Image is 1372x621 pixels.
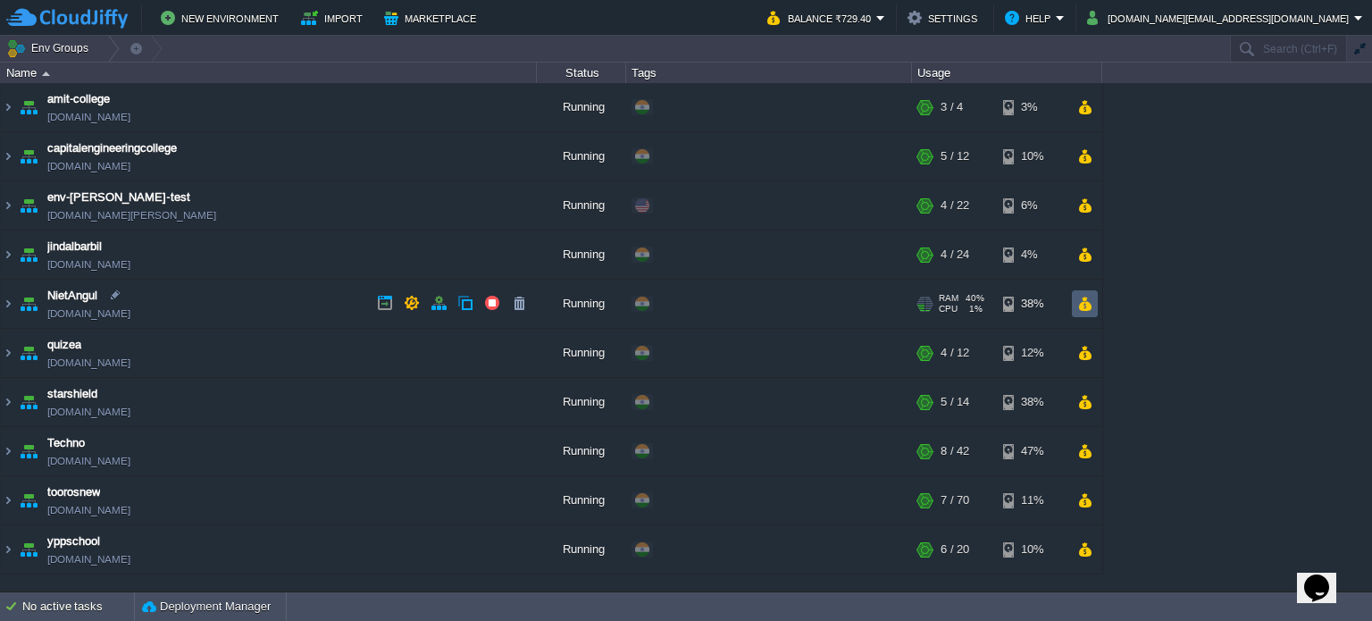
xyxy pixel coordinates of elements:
[537,329,626,377] div: Running
[47,452,130,470] a: [DOMAIN_NAME]
[627,63,911,83] div: Tags
[1003,476,1061,524] div: 11%
[16,231,41,279] img: AMDAwAAAACH5BAEAAAAALAAAAAABAAEAAAICRAEAOw==
[301,7,368,29] button: Import
[47,206,216,224] a: [DOMAIN_NAME][PERSON_NAME]
[538,63,625,83] div: Status
[42,71,50,76] img: AMDAwAAAACH5BAEAAAAALAAAAAABAAEAAAICRAEAOw==
[537,378,626,426] div: Running
[941,231,969,279] div: 4 / 24
[47,483,100,501] a: toorosnew
[939,304,958,315] span: CPU
[47,305,130,323] a: [DOMAIN_NAME]
[913,63,1101,83] div: Usage
[6,7,128,29] img: CloudJiffy
[47,287,97,305] a: NietAngul
[16,525,41,574] img: AMDAwAAAACH5BAEAAAAALAAAAAABAAEAAAICRAEAOw==
[537,181,626,230] div: Running
[941,525,969,574] div: 6 / 20
[47,189,190,206] a: env-[PERSON_NAME]-test
[537,427,626,475] div: Running
[1003,231,1061,279] div: 4%
[47,434,85,452] a: Techno
[47,256,130,273] a: [DOMAIN_NAME]
[47,533,100,550] a: yppschool
[1297,550,1354,603] iframe: chat widget
[537,280,626,328] div: Running
[1,525,15,574] img: AMDAwAAAACH5BAEAAAAALAAAAAABAAEAAAICRAEAOw==
[6,36,95,61] button: Env Groups
[908,7,983,29] button: Settings
[47,90,110,108] a: amit-college
[47,336,81,354] a: quizea
[767,7,876,29] button: Balance ₹729.40
[16,181,41,230] img: AMDAwAAAACH5BAEAAAAALAAAAAABAAEAAAICRAEAOw==
[941,132,969,180] div: 5 / 12
[1003,132,1061,180] div: 10%
[1,427,15,475] img: AMDAwAAAACH5BAEAAAAALAAAAAABAAEAAAICRAEAOw==
[16,427,41,475] img: AMDAwAAAACH5BAEAAAAALAAAAAABAAEAAAICRAEAOw==
[1,231,15,279] img: AMDAwAAAACH5BAEAAAAALAAAAAABAAEAAAICRAEAOw==
[47,108,130,126] a: [DOMAIN_NAME]
[1,329,15,377] img: AMDAwAAAACH5BAEAAAAALAAAAAABAAEAAAICRAEAOw==
[1087,7,1354,29] button: [DOMAIN_NAME][EMAIL_ADDRESS][DOMAIN_NAME]
[16,83,41,131] img: AMDAwAAAACH5BAEAAAAALAAAAAABAAEAAAICRAEAOw==
[941,83,963,131] div: 3 / 4
[47,385,97,403] a: starshield
[1,280,15,328] img: AMDAwAAAACH5BAEAAAAALAAAAAABAAEAAAICRAEAOw==
[1,83,15,131] img: AMDAwAAAACH5BAEAAAAALAAAAAABAAEAAAICRAEAOw==
[1005,7,1056,29] button: Help
[941,476,969,524] div: 7 / 70
[1,378,15,426] img: AMDAwAAAACH5BAEAAAAALAAAAAABAAEAAAICRAEAOw==
[1003,525,1061,574] div: 10%
[384,7,481,29] button: Marketplace
[1,132,15,180] img: AMDAwAAAACH5BAEAAAAALAAAAAABAAEAAAICRAEAOw==
[1003,181,1061,230] div: 6%
[1003,427,1061,475] div: 47%
[537,231,626,279] div: Running
[1003,329,1061,377] div: 12%
[941,329,969,377] div: 4 / 12
[16,476,41,524] img: AMDAwAAAACH5BAEAAAAALAAAAAABAAEAAAICRAEAOw==
[47,139,177,157] a: capitalengineeringcollege
[1003,378,1061,426] div: 38%
[966,293,984,304] span: 40%
[941,181,969,230] div: 4 / 22
[537,83,626,131] div: Running
[1,181,15,230] img: AMDAwAAAACH5BAEAAAAALAAAAAABAAEAAAICRAEAOw==
[1003,83,1061,131] div: 3%
[537,525,626,574] div: Running
[1003,280,1061,328] div: 38%
[47,550,130,568] a: [DOMAIN_NAME]
[939,293,958,304] span: RAM
[47,354,130,372] a: [DOMAIN_NAME]
[941,427,969,475] div: 8 / 42
[16,329,41,377] img: AMDAwAAAACH5BAEAAAAALAAAAAABAAEAAAICRAEAOw==
[537,476,626,524] div: Running
[16,280,41,328] img: AMDAwAAAACH5BAEAAAAALAAAAAABAAEAAAICRAEAOw==
[16,378,41,426] img: AMDAwAAAACH5BAEAAAAALAAAAAABAAEAAAICRAEAOw==
[142,598,271,616] button: Deployment Manager
[47,238,102,256] a: jindalbarbil
[2,63,536,83] div: Name
[16,132,41,180] img: AMDAwAAAACH5BAEAAAAALAAAAAABAAEAAAICRAEAOw==
[965,304,983,315] span: 1%
[941,378,969,426] div: 5 / 14
[537,132,626,180] div: Running
[1,476,15,524] img: AMDAwAAAACH5BAEAAAAALAAAAAABAAEAAAICRAEAOw==
[22,592,134,621] div: No active tasks
[161,7,284,29] button: New Environment
[47,501,130,519] a: [DOMAIN_NAME]
[47,157,130,175] a: [DOMAIN_NAME]
[47,403,130,421] a: [DOMAIN_NAME]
